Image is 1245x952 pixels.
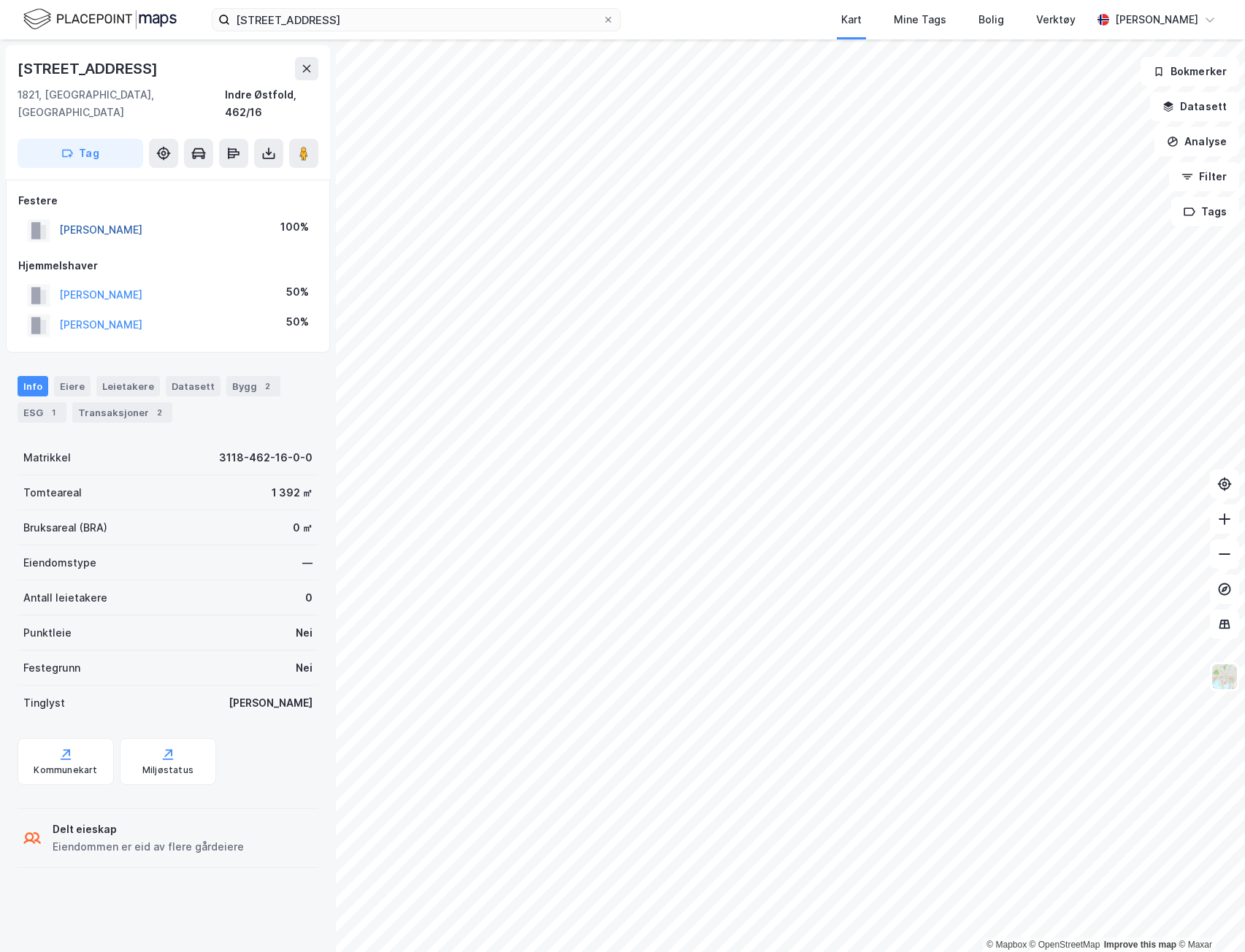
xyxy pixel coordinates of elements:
div: Festere [18,192,318,210]
div: Mine Tags [894,11,946,28]
div: 100% [280,218,309,236]
div: Antall leietakere [23,589,107,607]
div: 0 ㎡ [293,519,313,537]
div: Bolig [978,11,1004,28]
div: Transaksjoner [72,402,172,423]
div: Leietakere [96,376,160,396]
div: Verktøy [1036,11,1076,28]
div: Eiendommen er eid av flere gårdeiere [53,838,244,856]
button: Tags [1171,197,1239,226]
div: Nei [296,659,313,677]
div: Kart [841,11,862,28]
div: Nei [296,624,313,642]
div: 0 [305,589,313,607]
div: 50% [286,313,309,331]
div: Miljøstatus [142,764,194,776]
div: Datasett [166,376,221,396]
div: Bruksareal (BRA) [23,519,107,537]
div: Eiere [54,376,91,396]
div: [STREET_ADDRESS] [18,57,161,80]
div: Kontrollprogram for chat [1172,882,1245,952]
button: Tag [18,139,143,168]
button: Filter [1169,162,1239,191]
div: Matrikkel [23,449,71,467]
div: Festegrunn [23,659,80,677]
div: Indre Østfold, 462/16 [225,86,318,121]
div: 2 [152,405,166,420]
img: Z [1211,663,1238,691]
button: Analyse [1154,127,1239,156]
div: 50% [286,283,309,301]
div: 1821, [GEOGRAPHIC_DATA], [GEOGRAPHIC_DATA] [18,86,225,121]
div: ESG [18,402,66,423]
div: 3118-462-16-0-0 [219,449,313,467]
div: Hjemmelshaver [18,257,318,275]
button: Bokmerker [1141,57,1239,86]
button: Datasett [1150,92,1239,121]
div: — [302,554,313,572]
div: 1 392 ㎡ [272,484,313,502]
div: Punktleie [23,624,72,642]
div: [PERSON_NAME] [229,694,313,712]
div: 1 [46,405,61,420]
div: Info [18,376,48,396]
img: logo.f888ab2527a4732fd821a326f86c7f29.svg [23,7,177,32]
a: Improve this map [1104,940,1176,950]
a: OpenStreetMap [1030,940,1100,950]
input: Søk på adresse, matrikkel, gårdeiere, leietakere eller personer [230,9,602,31]
div: Eiendomstype [23,554,96,572]
div: [PERSON_NAME] [1115,11,1198,28]
div: Tomteareal [23,484,82,502]
div: Bygg [226,376,280,396]
div: Kommunekart [34,764,97,776]
div: Delt eieskap [53,821,244,838]
div: Tinglyst [23,694,65,712]
a: Mapbox [987,940,1027,950]
iframe: Chat Widget [1172,882,1245,952]
div: 2 [260,379,275,394]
